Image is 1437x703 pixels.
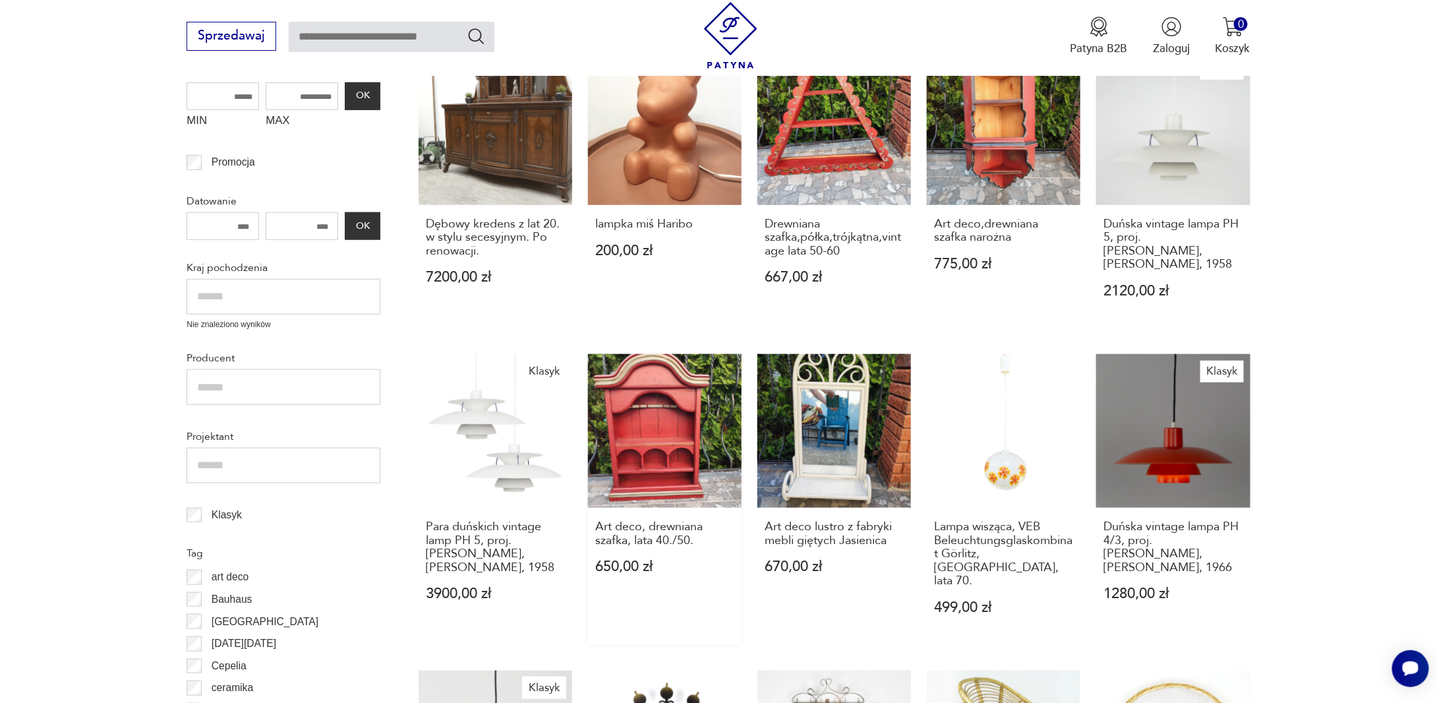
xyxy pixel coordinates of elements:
[187,32,276,42] a: Sprzedawaj
[345,82,380,110] button: OK
[1216,16,1250,56] button: 0Koszyk
[1096,354,1250,645] a: KlasykDuńska vintage lampa PH 4/3, proj. Poul Henningsen, Louis Poulsen, 1966Duńska vintage lampa...
[595,244,735,258] p: 200,00 zł
[1216,41,1250,56] p: Koszyk
[1234,17,1248,31] div: 0
[934,218,1074,245] h3: Art deco,drewniana szafka narożna
[1070,41,1128,56] p: Patyna B2B
[1103,520,1243,574] h3: Duńska vintage lampa PH 4/3, proj. [PERSON_NAME], [PERSON_NAME], 1966
[187,110,259,135] label: MIN
[1223,16,1243,37] img: Ikona koszyka
[765,270,904,284] p: 667,00 zł
[426,218,566,258] h3: Dębowy kredens z lat 20. w stylu secesyjnym. Po renowacji.
[1161,16,1182,37] img: Ikonka użytkownika
[426,270,566,284] p: 7200,00 zł
[1096,51,1250,329] a: KlasykDuńska vintage lampa PH 5, proj. Poul Henningsen, Louis Poulsen, 1958Duńska vintage lampa P...
[1392,650,1429,687] iframe: Smartsupp widget button
[1153,41,1190,56] p: Zaloguj
[187,259,380,276] p: Kraj pochodzenia
[187,319,380,331] p: Nie znaleziono wyników
[927,51,1080,329] a: Art deco,drewniana szafka narożnaArt deco,drewniana szafka narożna775,00 zł
[934,257,1074,271] p: 775,00 zł
[212,506,242,524] p: Klasyk
[187,22,276,51] button: Sprzedawaj
[595,520,735,547] h3: Art deco, drewniana szafka, lata 40./50.
[927,354,1080,645] a: Lampa wisząca, VEB Beleuchtungsglaskombinat Görlitz, Niemcy, lata 70.Lampa wisząca, VEB Beleuchtu...
[187,428,380,445] p: Projektant
[212,635,276,652] p: [DATE][DATE]
[212,154,255,171] p: Promocja
[1103,218,1243,272] h3: Duńska vintage lampa PH 5, proj. [PERSON_NAME], [PERSON_NAME], 1958
[934,520,1074,588] h3: Lampa wisząca, VEB Beleuchtungsglaskombinat Görlitz, [GEOGRAPHIC_DATA], lata 70.
[212,568,249,586] p: art deco
[1153,16,1190,56] button: Zaloguj
[345,212,380,240] button: OK
[765,520,904,547] h3: Art deco lustro z fabryki mebli giętych Jasienica
[212,591,252,608] p: Bauhaus
[595,560,735,574] p: 650,00 zł
[266,110,338,135] label: MAX
[187,350,380,367] p: Producent
[757,354,911,645] a: Art deco lustro z fabryki mebli giętych JasienicaArt deco lustro z fabryki mebli giętych Jasienic...
[1089,16,1109,37] img: Ikona medalu
[419,51,572,329] a: Dębowy kredens z lat 20. w stylu secesyjnym. Po renowacji.Dębowy kredens z lat 20. w stylu secesy...
[467,26,486,46] button: Szukaj
[187,193,380,210] p: Datowanie
[765,218,904,258] h3: Drewniana szafka,półka,trójkątna,vintage lata 50-60
[1103,284,1243,298] p: 2120,00 zł
[1070,16,1128,56] a: Ikona medaluPatyna B2B
[588,51,742,329] a: lampka miś Haribolampka miś Haribo200,00 zł
[934,601,1074,615] p: 499,00 zł
[212,613,318,630] p: [GEOGRAPHIC_DATA]
[419,354,572,645] a: KlasykPara duńskich vintage lamp PH 5, proj. Poul Henningsen, Louis Poulsen, 1958Para duńskich vi...
[212,679,253,696] p: ceramika
[588,354,742,645] a: Art deco, drewniana szafka, lata 40./50.Art deco, drewniana szafka, lata 40./50.650,00 zł
[187,545,380,562] p: Tag
[595,218,735,231] h3: lampka miś Haribo
[426,520,566,574] h3: Para duńskich vintage lamp PH 5, proj. [PERSON_NAME], [PERSON_NAME], 1958
[757,51,911,329] a: Drewniana szafka,półka,trójkątna,vintage lata 50-60Drewniana szafka,półka,trójkątna,vintage lata ...
[697,2,764,69] img: Patyna - sklep z meblami i dekoracjami vintage
[1070,16,1128,56] button: Patyna B2B
[212,657,247,675] p: Cepelia
[765,560,904,574] p: 670,00 zł
[1103,587,1243,601] p: 1280,00 zł
[426,587,566,601] p: 3900,00 zł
